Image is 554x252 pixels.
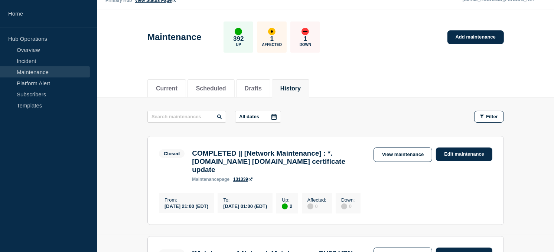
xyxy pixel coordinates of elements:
[300,43,312,47] p: Down
[307,197,326,203] p: Affected :
[192,177,219,182] span: maintenance
[447,30,504,44] a: Add maintenance
[245,85,262,92] button: Drafts
[147,111,226,123] input: Search maintenances
[307,203,326,209] div: 0
[374,147,432,162] a: View maintenance
[196,85,226,92] button: Scheduled
[156,85,177,92] button: Current
[235,28,242,35] div: up
[192,177,229,182] p: page
[436,147,492,161] a: Edit maintenance
[341,203,347,209] div: disabled
[235,111,281,123] button: All dates
[233,35,244,43] p: 392
[341,203,355,209] div: 0
[474,111,504,123] button: Filter
[192,149,366,174] h3: COMPLETED || [Network Maintenance] : *.[DOMAIN_NAME] [DOMAIN_NAME] certificate update
[147,32,201,42] h1: Maintenance
[268,28,276,35] div: affected
[280,85,301,92] button: History
[307,203,313,209] div: disabled
[239,114,259,119] p: All dates
[164,203,208,209] div: [DATE] 21:00 (EDT)
[270,35,274,43] p: 1
[304,35,307,43] p: 1
[486,114,498,119] span: Filter
[282,197,292,203] p: Up :
[262,43,282,47] p: Affected
[282,203,292,209] div: 2
[282,203,288,209] div: up
[302,28,309,35] div: down
[341,197,355,203] p: Down :
[233,177,252,182] a: 131339
[223,197,267,203] p: To :
[164,151,180,156] div: Closed
[236,43,241,47] p: Up
[164,197,208,203] p: From :
[223,203,267,209] div: [DATE] 01:00 (EDT)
